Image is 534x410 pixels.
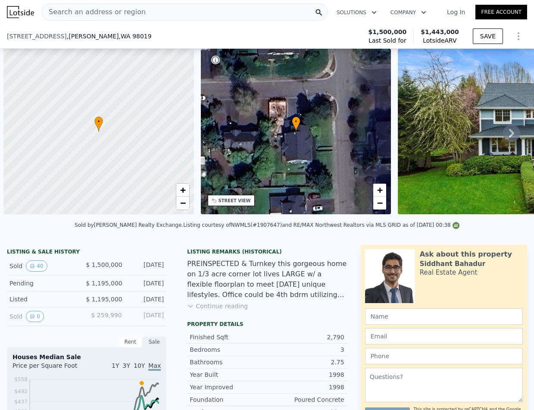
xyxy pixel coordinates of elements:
[473,28,503,44] button: SAVE
[187,321,347,328] div: Property details
[7,32,67,41] span: [STREET_ADDRESS]
[190,345,267,354] div: Bedrooms
[94,116,103,131] div: •
[118,336,142,347] div: Rent
[7,6,34,18] img: Lotside
[365,348,523,364] input: Phone
[420,260,485,268] div: Siddhant Bahadur
[267,345,344,354] div: 3
[330,5,384,20] button: Solutions
[292,116,300,131] div: •
[368,36,406,45] span: Last Sold for
[437,8,475,16] a: Log In
[9,311,80,322] div: Sold
[377,185,383,195] span: +
[267,358,344,366] div: 2.75
[86,296,122,303] span: $ 1,195,000
[187,302,248,310] button: Continue reading
[187,259,347,300] div: PREINSPECTED & Turnkey this gorgeous home on 1/3 acre corner lot lives LARGE w/ a flexible floorp...
[12,353,161,361] div: Houses Median Sale
[475,5,527,19] a: Free Account
[26,260,47,272] button: View historical data
[12,361,87,375] div: Price per Square Foot
[267,383,344,391] div: 1998
[267,333,344,341] div: 2,790
[123,362,130,369] span: 3Y
[7,248,166,257] div: LISTING & SALE HISTORY
[420,268,478,277] div: Real Estate Agent
[421,28,459,35] span: $1,443,000
[292,118,300,125] span: •
[219,197,251,204] div: STREET VIEW
[94,118,103,125] span: •
[119,33,152,40] span: , WA 98019
[368,28,407,36] span: $1,500,000
[86,261,122,268] span: $ 1,500,000
[9,260,79,272] div: Sold
[129,295,164,304] div: [DATE]
[129,279,164,288] div: [DATE]
[129,260,164,272] div: [DATE]
[26,311,44,322] button: View historical data
[86,280,122,287] span: $ 1,195,000
[187,248,347,255] div: Listing Remarks (Historical)
[453,222,459,229] img: NWMLS Logo
[377,197,383,208] span: −
[190,358,267,366] div: Bathrooms
[14,399,28,405] tspan: $437
[267,395,344,404] div: Poured Concrete
[129,311,164,322] div: [DATE]
[14,388,28,394] tspan: $492
[183,222,459,228] div: Listing courtesy of NWMLS (#1907647) and RE/MAX Northwest Realtors via MLS GRID as of [DATE] 00:38
[510,28,527,45] button: Show Options
[91,312,122,319] span: $ 259,990
[75,222,183,228] div: Sold by [PERSON_NAME] Realty Exchange .
[180,185,185,195] span: +
[365,328,523,344] input: Email
[365,308,523,325] input: Name
[9,295,79,304] div: Listed
[190,370,267,379] div: Year Built
[420,249,512,260] div: Ask about this property
[112,362,119,369] span: 1Y
[421,36,459,45] span: Lotside ARV
[373,197,386,210] a: Zoom out
[384,5,433,20] button: Company
[190,383,267,391] div: Year Improved
[134,362,145,369] span: 10Y
[142,336,166,347] div: Sale
[190,395,267,404] div: Foundation
[180,197,185,208] span: −
[14,376,28,382] tspan: $558
[148,362,161,371] span: Max
[176,184,189,197] a: Zoom in
[42,7,146,17] span: Search an address or region
[67,32,152,41] span: , [PERSON_NAME]
[267,370,344,379] div: 1998
[9,279,79,288] div: Pending
[190,333,267,341] div: Finished Sqft
[176,197,189,210] a: Zoom out
[373,184,386,197] a: Zoom in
